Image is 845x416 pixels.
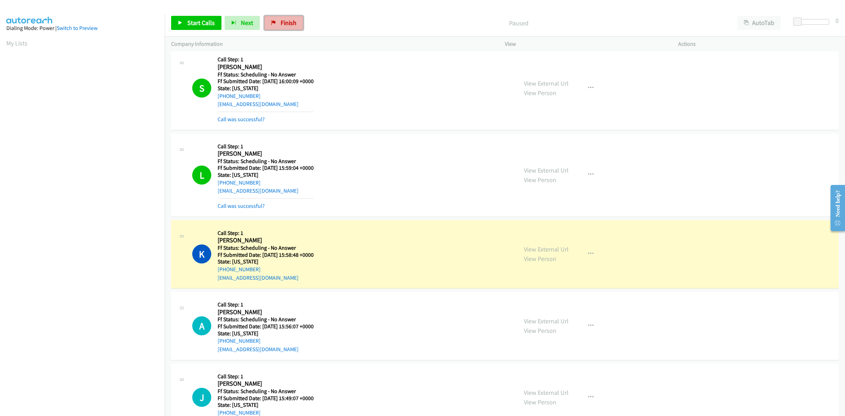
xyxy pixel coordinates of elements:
[524,317,569,325] a: View External Url
[678,40,839,48] p: Actions
[524,79,569,87] a: View External Url
[192,316,211,335] div: The call is yet to be attempted
[218,150,314,158] h2: [PERSON_NAME]
[218,93,261,99] a: [PHONE_NUMBER]
[218,380,314,388] h2: [PERSON_NAME]
[218,409,261,416] a: [PHONE_NUMBER]
[505,40,665,48] p: View
[524,89,556,97] a: View Person
[524,166,569,174] a: View External Url
[218,85,314,92] h5: State: [US_STATE]
[797,19,829,25] div: Delay between calls (in seconds)
[225,16,260,30] button: Next
[218,172,314,179] h5: State: [US_STATE]
[313,18,725,28] p: Paused
[218,373,314,380] h5: Call Step: 1
[192,316,211,335] h1: A
[218,316,314,323] h5: Ff Status: Scheduling - No Answer
[218,164,314,172] h5: Ff Submitted Date: [DATE] 15:59:04 +0000
[218,308,314,316] h2: [PERSON_NAME]
[171,16,221,30] a: Start Calls
[524,255,556,263] a: View Person
[524,398,556,406] a: View Person
[264,16,303,30] a: Finish
[241,19,253,27] span: Next
[218,116,265,123] a: Call was successful?
[218,236,314,244] h2: [PERSON_NAME]
[192,79,211,98] h1: S
[218,230,314,237] h5: Call Step: 1
[218,330,314,337] h5: State: [US_STATE]
[192,244,211,263] h1: K
[218,71,314,78] h5: Ff Status: Scheduling - No Answer
[524,176,556,184] a: View Person
[218,402,314,409] h5: State: [US_STATE]
[218,337,261,344] a: [PHONE_NUMBER]
[524,245,569,253] a: View External Url
[218,158,314,165] h5: Ff Status: Scheduling - No Answer
[524,327,556,335] a: View Person
[218,143,314,150] h5: Call Step: 1
[218,203,265,209] a: Call was successful?
[218,101,299,107] a: [EMAIL_ADDRESS][DOMAIN_NAME]
[835,16,839,25] div: 0
[218,187,299,194] a: [EMAIL_ADDRESS][DOMAIN_NAME]
[218,244,314,252] h5: Ff Status: Scheduling - No Answer
[6,24,158,32] div: Dialing Mode: Power |
[218,252,314,259] h5: Ff Submitted Date: [DATE] 15:58:48 +0000
[218,274,299,281] a: [EMAIL_ADDRESS][DOMAIN_NAME]
[218,395,314,402] h5: Ff Submitted Date: [DATE] 15:49:07 +0000
[825,180,845,236] iframe: Resource Center
[171,40,492,48] p: Company Information
[218,179,261,186] a: [PHONE_NUMBER]
[187,19,215,27] span: Start Calls
[192,388,211,407] div: The call is yet to be attempted
[218,301,314,308] h5: Call Step: 1
[192,388,211,407] h1: J
[281,19,296,27] span: Finish
[218,56,314,63] h5: Call Step: 1
[218,346,299,353] a: [EMAIL_ADDRESS][DOMAIN_NAME]
[218,388,314,395] h5: Ff Status: Scheduling - No Answer
[218,78,314,85] h5: Ff Submitted Date: [DATE] 16:00:09 +0000
[218,258,314,265] h5: State: [US_STATE]
[57,25,98,31] a: Switch to Preview
[6,54,165,389] iframe: Dialpad
[524,389,569,397] a: View External Url
[192,166,211,185] h1: L
[218,63,314,71] h2: [PERSON_NAME]
[218,323,314,330] h5: Ff Submitted Date: [DATE] 15:56:07 +0000
[218,266,261,273] a: [PHONE_NUMBER]
[6,39,27,47] a: My Lists
[737,16,781,30] button: AutoTab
